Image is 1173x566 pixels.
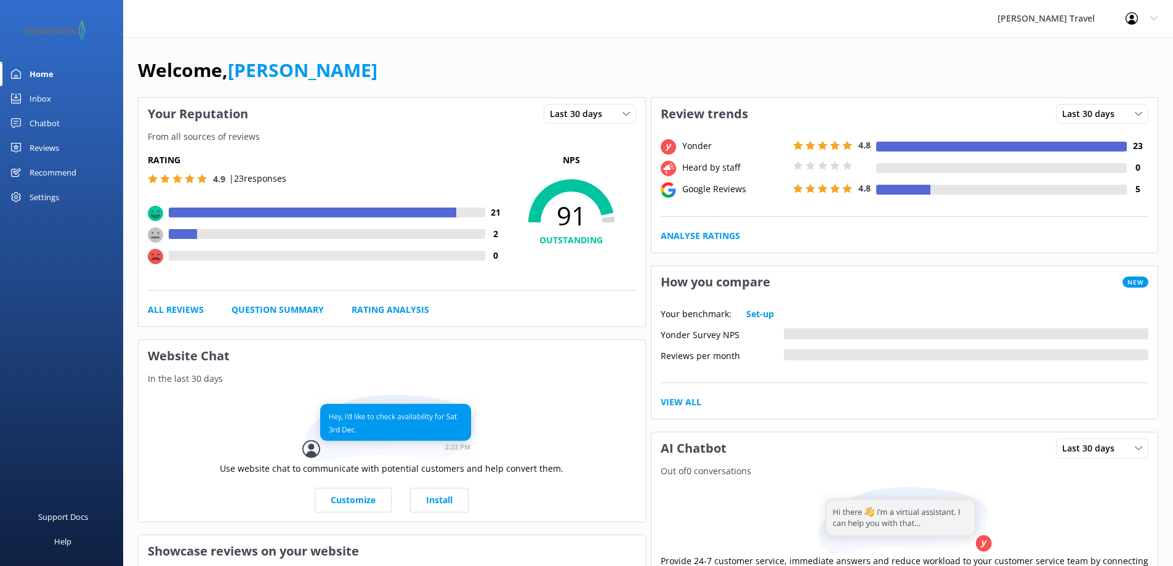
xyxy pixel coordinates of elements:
[30,160,76,185] div: Recommend
[138,55,377,85] h1: Welcome,
[746,307,774,321] a: Set-up
[651,464,1158,478] p: Out of 0 conversations
[485,206,507,219] h4: 21
[679,161,790,174] div: Heard by staff
[661,349,784,360] div: Reviews per month
[410,488,469,512] a: Install
[30,86,51,111] div: Inbox
[550,107,610,121] span: Last 30 days
[679,182,790,196] div: Google Reviews
[30,185,59,209] div: Settings
[148,153,507,167] h5: Rating
[661,395,701,409] a: View All
[139,130,645,144] p: From all sources of reviews
[54,529,71,554] div: Help
[18,21,89,41] img: 2-1647550015.png
[485,227,507,241] h4: 2
[651,432,736,464] h3: AI Chatbot
[38,504,88,529] div: Support Docs
[1127,139,1148,153] h4: 23
[507,233,636,247] h4: OUTSTANDING
[220,462,563,475] p: Use website chat to communicate with potential customers and help convert them.
[1062,107,1122,121] span: Last 30 days
[30,135,59,160] div: Reviews
[228,57,377,83] a: [PERSON_NAME]
[661,328,784,339] div: Yonder Survey NPS
[1062,442,1122,455] span: Last 30 days
[485,249,507,262] h4: 0
[661,229,740,243] a: Analyse Ratings
[1127,161,1148,174] h4: 0
[679,139,790,153] div: Yonder
[213,173,225,185] span: 4.9
[1127,182,1148,196] h4: 5
[858,182,871,194] span: 4.8
[507,153,636,167] p: NPS
[315,488,392,512] a: Customize
[661,307,732,321] p: Your benchmark:
[1123,277,1148,288] span: New
[815,487,994,554] img: assistant...
[352,303,429,317] a: Rating Analysis
[148,303,204,317] a: All Reviews
[232,303,324,317] a: Question Summary
[139,372,645,386] p: In the last 30 days
[858,139,871,151] span: 4.8
[139,340,645,372] h3: Website Chat
[507,200,636,231] span: 91
[229,172,286,185] p: | 23 responses
[30,111,60,135] div: Chatbot
[651,98,757,130] h3: Review trends
[139,98,257,130] h3: Your Reputation
[30,62,54,86] div: Home
[302,395,481,462] img: conversation...
[651,266,780,298] h3: How you compare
